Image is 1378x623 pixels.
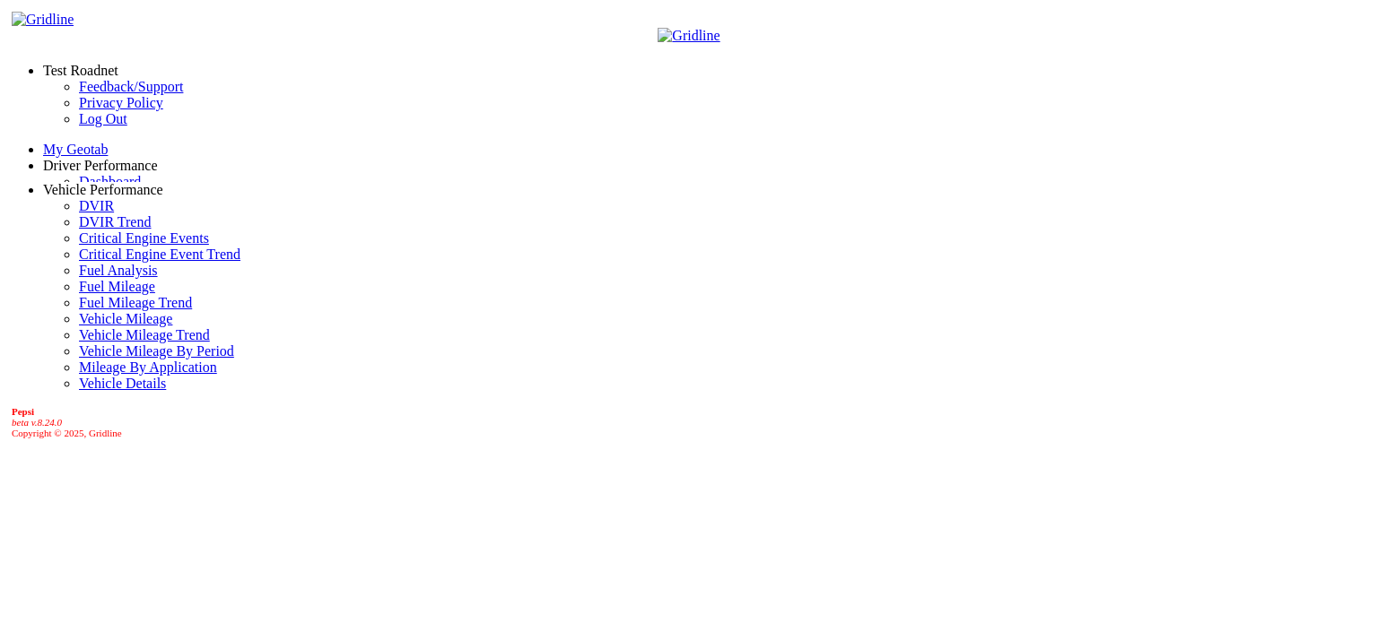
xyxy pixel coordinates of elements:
[79,111,127,126] a: Log Out
[12,417,62,428] i: beta v.8.24.0
[43,142,108,157] a: My Geotab
[79,79,183,94] a: Feedback/Support
[79,263,158,278] a: Fuel Analysis
[79,327,210,342] a: Vehicle Mileage Trend
[79,376,166,391] a: Vehicle Details
[79,295,192,310] a: Fuel Mileage Trend
[43,158,158,173] a: Driver Performance
[43,182,163,197] a: Vehicle Performance
[79,198,114,213] a: DVIR
[79,279,155,294] a: Fuel Mileage
[79,230,209,246] a: Critical Engine Events
[12,406,1371,438] div: Copyright © 2025, Gridline
[79,311,172,326] a: Vehicle Mileage
[43,63,118,78] a: Test Roadnet
[79,95,163,110] a: Privacy Policy
[79,343,234,359] a: Vehicle Mileage By Period
[79,174,141,189] a: Dashboard
[79,359,217,375] a: Mileage By Application
[79,247,240,262] a: Critical Engine Event Trend
[12,12,74,28] img: Gridline
[12,406,34,417] b: Pepsi
[658,28,720,44] img: Gridline
[79,214,151,229] a: DVIR Trend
